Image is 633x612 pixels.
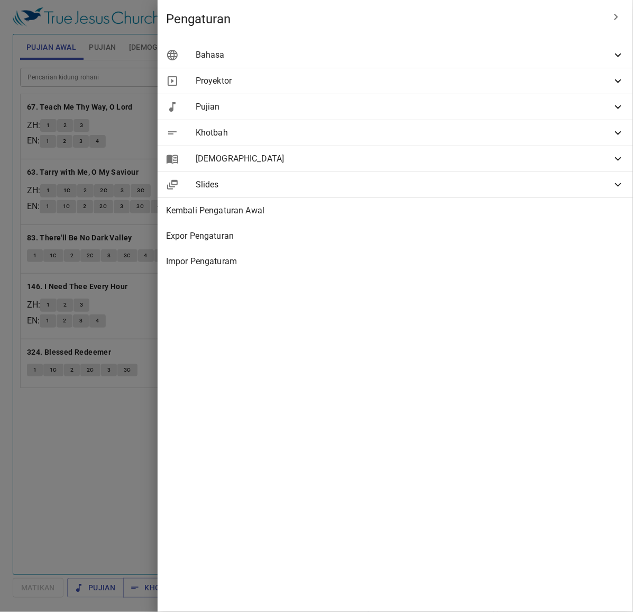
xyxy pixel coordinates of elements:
[158,120,633,146] div: Khotbah
[158,223,633,249] div: Expor Pengaturan
[158,172,633,197] div: Slides
[158,198,633,223] div: Kembali Pengaturan Awal
[196,152,612,165] span: [DEMOGRAPHIC_DATA]
[7,73,184,110] div: The [PERSON_NAME] Prayer
[196,75,612,87] span: Proyektor
[158,146,633,172] div: [DEMOGRAPHIC_DATA]
[158,249,633,274] div: Impor Pengaturam
[196,49,612,61] span: Bahasa
[61,143,93,163] li: 359
[75,128,116,140] p: 诗 Hymns
[97,143,125,163] li: 381
[158,42,633,68] div: Bahasa
[166,230,625,242] span: Expor Pengaturan
[196,127,612,139] span: Khotbah
[158,94,633,120] div: Pujian
[166,11,603,28] span: Pengaturan
[196,178,612,191] span: Slides
[196,101,612,113] span: Pujian
[158,68,633,94] div: Proyektor
[166,204,625,217] span: Kembali Pengaturan Awal
[166,255,625,268] span: Impor Pengaturam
